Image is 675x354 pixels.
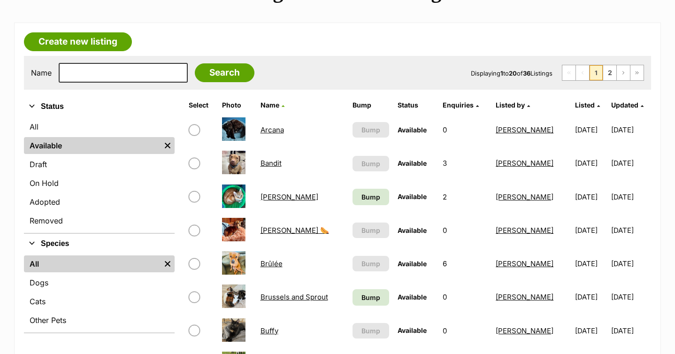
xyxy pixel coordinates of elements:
[575,101,600,109] a: Listed
[24,293,175,310] a: Cats
[398,159,427,167] span: Available
[24,32,132,51] a: Create new listing
[353,122,389,138] button: Bump
[24,254,175,332] div: Species
[261,292,328,301] a: Brussels and Sprout
[353,156,389,171] button: Bump
[161,255,175,272] a: Remove filter
[496,101,530,109] a: Listed by
[611,281,650,313] td: [DATE]
[353,189,389,205] a: Bump
[361,192,380,202] span: Bump
[571,114,610,146] td: [DATE]
[603,65,616,80] a: Page 2
[24,118,175,135] a: All
[611,147,650,179] td: [DATE]
[353,256,389,271] button: Bump
[439,315,491,347] td: 0
[24,255,161,272] a: All
[562,65,644,81] nav: Pagination
[611,114,650,146] td: [DATE]
[571,281,610,313] td: [DATE]
[24,193,175,210] a: Adopted
[24,274,175,291] a: Dogs
[576,65,589,80] span: Previous page
[575,101,595,109] span: Listed
[24,238,175,250] button: Species
[496,192,553,201] a: [PERSON_NAME]
[571,247,610,280] td: [DATE]
[496,292,553,301] a: [PERSON_NAME]
[222,251,245,275] img: Brûlée
[24,212,175,229] a: Removed
[398,192,427,200] span: Available
[439,181,491,213] td: 2
[261,326,278,335] a: Buffy
[349,98,393,113] th: Bump
[496,326,553,335] a: [PERSON_NAME]
[590,65,603,80] span: Page 1
[496,159,553,168] a: [PERSON_NAME]
[571,214,610,246] td: [DATE]
[500,69,503,77] strong: 1
[195,63,254,82] input: Search
[24,100,175,113] button: Status
[523,69,530,77] strong: 36
[218,98,255,113] th: Photo
[261,192,318,201] a: [PERSON_NAME]
[394,98,438,113] th: Status
[617,65,630,80] a: Next page
[496,125,553,134] a: [PERSON_NAME]
[361,159,380,169] span: Bump
[439,114,491,146] td: 0
[361,259,380,269] span: Bump
[24,175,175,192] a: On Hold
[496,259,553,268] a: [PERSON_NAME]
[611,214,650,246] td: [DATE]
[261,159,282,168] a: Bandit
[24,156,175,173] a: Draft
[24,116,175,233] div: Status
[471,69,552,77] span: Displaying to of Listings
[571,147,610,179] td: [DATE]
[24,137,161,154] a: Available
[261,125,284,134] a: Arcana
[611,315,650,347] td: [DATE]
[361,225,380,235] span: Bump
[439,147,491,179] td: 3
[261,226,329,235] a: [PERSON_NAME] 🌭
[571,315,610,347] td: [DATE]
[353,223,389,238] button: Bump
[496,101,525,109] span: Listed by
[398,260,427,268] span: Available
[353,289,389,306] a: Bump
[496,226,553,235] a: [PERSON_NAME]
[611,181,650,213] td: [DATE]
[398,293,427,301] span: Available
[24,312,175,329] a: Other Pets
[611,247,650,280] td: [DATE]
[443,101,474,109] span: translation missing: en.admin.listings.index.attributes.enquiries
[443,101,479,109] a: Enquiries
[185,98,218,113] th: Select
[261,101,284,109] a: Name
[161,137,175,154] a: Remove filter
[439,281,491,313] td: 0
[398,326,427,334] span: Available
[361,125,380,135] span: Bump
[509,69,517,77] strong: 20
[611,101,644,109] a: Updated
[439,214,491,246] td: 0
[361,292,380,302] span: Bump
[398,226,427,234] span: Available
[353,323,389,339] button: Bump
[630,65,644,80] a: Last page
[261,259,283,268] a: Brûlée
[611,101,638,109] span: Updated
[562,65,575,80] span: First page
[398,126,427,134] span: Available
[571,181,610,213] td: [DATE]
[361,326,380,336] span: Bump
[439,247,491,280] td: 6
[31,69,52,77] label: Name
